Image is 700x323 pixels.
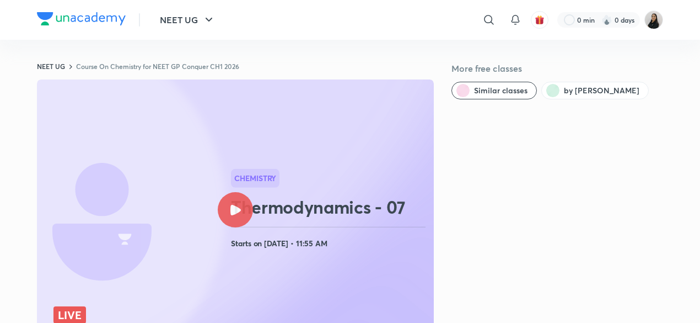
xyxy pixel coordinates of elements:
h4: Starts on [DATE] • 11:55 AM [231,236,429,251]
a: Company Logo [37,12,126,28]
img: Company Logo [37,12,126,25]
h2: Thermodynamics - 07 [231,196,429,218]
span: by Manisha Gaur [564,85,639,96]
h5: More free classes [451,62,663,75]
a: Course On Chemistry for NEET GP Conquer CH1 2026 [76,62,239,71]
img: avatar [535,15,545,25]
button: Similar classes [451,82,537,99]
button: by Manisha Gaur [541,82,649,99]
img: Manisha Gaur [644,10,663,29]
button: NEET UG [153,9,222,31]
a: NEET UG [37,62,65,71]
span: Similar classes [474,85,527,96]
img: streak [601,14,612,25]
button: avatar [531,11,548,29]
